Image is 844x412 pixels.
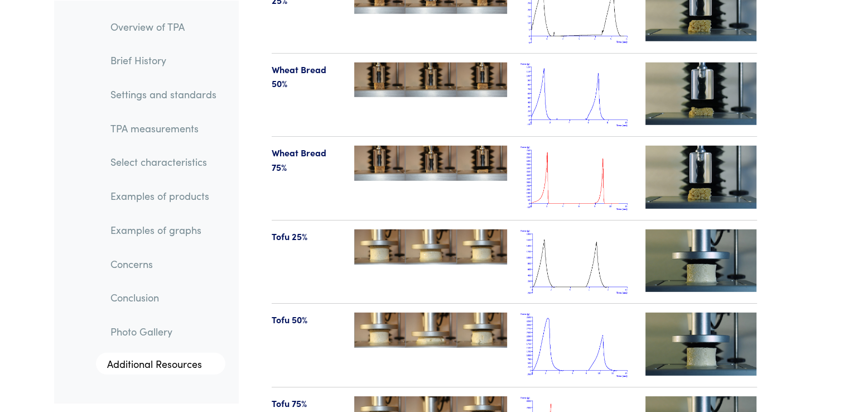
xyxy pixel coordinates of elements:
[102,217,225,242] a: Examples of graphs
[102,251,225,276] a: Concerns
[272,313,341,327] p: Tofu 50%
[354,146,507,181] img: wheat_bread-75-123-tpa.jpg
[645,146,757,208] img: wheat_bread-videotn-75.jpg
[645,229,757,292] img: tofu-videotn-25.jpg
[520,313,632,378] img: tofu_tpa_50.png
[645,63,757,125] img: wheat_bread-videotn-50.jpg
[645,313,757,375] img: tofu-videotn-25.jpg
[272,229,341,244] p: Tofu 25%
[102,318,225,344] a: Photo Gallery
[354,229,507,265] img: tofu-25-123-tpa.jpg
[272,396,341,411] p: Tofu 75%
[102,183,225,209] a: Examples of products
[520,229,632,295] img: tofu_tpa_25.png
[272,146,341,174] p: Wheat Bread 75%
[102,81,225,107] a: Settings and standards
[354,63,507,98] img: wheat_bread-50-123-tpa.jpg
[520,146,632,211] img: wheat_bread_tpa_75.png
[102,47,225,73] a: Brief History
[102,149,225,175] a: Select characteristics
[96,352,225,375] a: Additional Resources
[272,63,341,91] p: Wheat Bread 50%
[354,313,507,348] img: tofu-50-123-tpa.jpg
[102,285,225,310] a: Conclusion
[520,63,632,128] img: wheat_bread_tpa_50.png
[102,115,225,141] a: TPA measurements
[102,13,225,39] a: Overview of TPA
